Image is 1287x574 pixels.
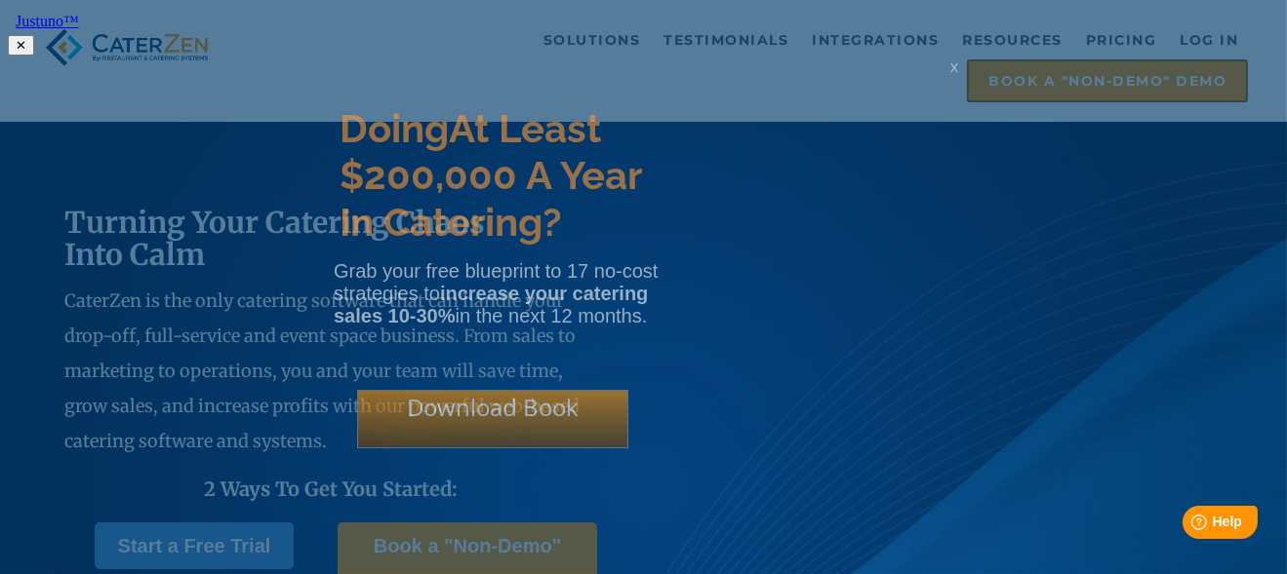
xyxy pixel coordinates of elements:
[939,57,970,96] div: x
[334,283,648,326] strong: increase your catering sales 10-30%
[8,35,34,56] button: ✕
[357,390,628,448] div: Download Book
[334,260,658,326] span: Grab your free blueprint to 17 no-cost strategies to in the next 12 months.
[340,105,449,151] span: Doing
[1113,498,1266,553] iframe: Help widget launcher
[950,57,958,76] span: x
[340,105,641,245] span: At Least $200,000 A Year In Catering?
[407,391,579,423] span: Download Book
